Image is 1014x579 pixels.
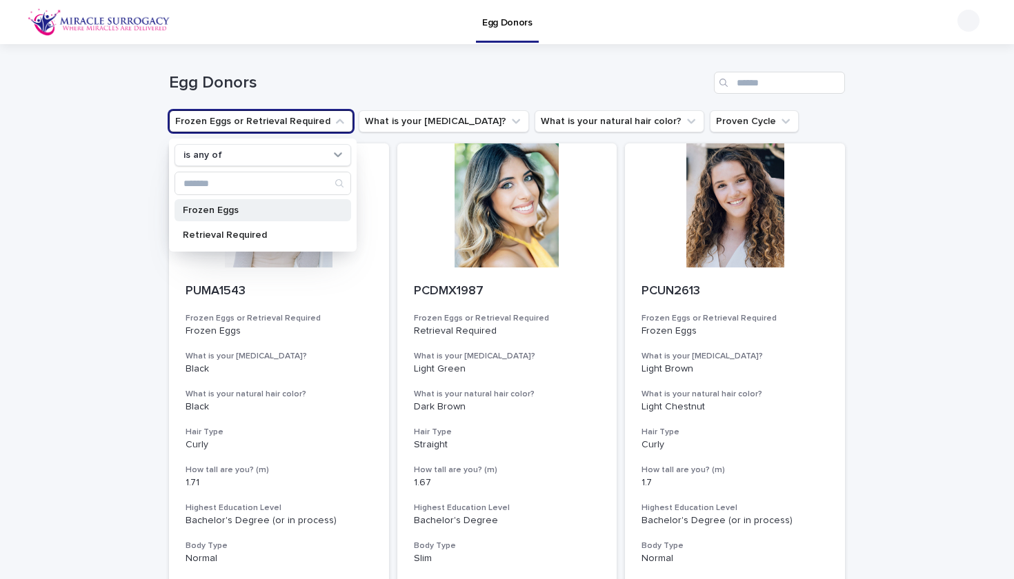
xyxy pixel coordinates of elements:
[359,110,529,132] button: What is your eye color?
[414,515,601,527] p: Bachelor's Degree
[175,172,350,194] input: Search
[186,313,372,324] h3: Frozen Eggs or Retrieval Required
[414,439,601,451] p: Straight
[183,230,329,240] p: Retrieval Required
[642,401,828,413] p: Light Chestnut
[642,313,828,324] h3: Frozen Eggs or Retrieval Required
[28,8,170,36] img: OiFFDOGZQuirLhrlO1ag
[642,465,828,476] h3: How tall are you? (m)
[186,515,372,527] p: Bachelor's Degree (or in process)
[414,363,601,375] p: Light Green
[414,313,601,324] h3: Frozen Eggs or Retrieval Required
[642,351,828,362] h3: What is your [MEDICAL_DATA]?
[414,465,601,476] h3: How tall are you? (m)
[186,477,372,489] p: 1.71
[642,325,828,337] p: Frozen Eggs
[186,351,372,362] h3: What is your [MEDICAL_DATA]?
[642,439,828,451] p: Curly
[186,502,372,514] h3: Highest Education Level
[186,427,372,438] h3: Hair Type
[535,110,704,132] button: What is your natural hair color?
[642,363,828,375] p: Light Brown
[414,351,601,362] h3: What is your [MEDICAL_DATA]?
[414,284,601,299] p: PCDMX1987
[169,73,708,93] h1: Egg Donors
[186,439,372,451] p: Curly
[714,72,845,94] input: Search
[186,553,372,565] p: Normal
[186,401,372,413] p: Black
[414,540,601,551] h3: Body Type
[414,427,601,438] h3: Hair Type
[642,515,828,527] p: Bachelor's Degree (or in process)
[169,110,353,132] button: Frozen Eggs or Retrieval Required
[414,401,601,413] p: Dark Brown
[183,150,222,161] p: is any of
[183,205,329,215] p: Frozen Eggs
[186,389,372,400] h3: What is your natural hair color?
[414,389,601,400] h3: What is your natural hair color?
[642,389,828,400] h3: What is your natural hair color?
[414,477,601,489] p: 1.67
[175,172,351,195] div: Search
[414,325,601,337] p: Retrieval Required
[186,465,372,476] h3: How tall are you? (m)
[414,553,601,565] p: Slim
[186,325,372,337] p: Frozen Eggs
[414,502,601,514] h3: Highest Education Level
[642,427,828,438] h3: Hair Type
[642,553,828,565] p: Normal
[186,284,372,299] p: PUMA1543
[186,540,372,551] h3: Body Type
[186,363,372,375] p: Black
[710,110,799,132] button: Proven Cycle
[642,477,828,489] p: 1.7
[642,284,828,299] p: PCUN2613
[642,540,828,551] h3: Body Type
[642,502,828,514] h3: Highest Education Level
